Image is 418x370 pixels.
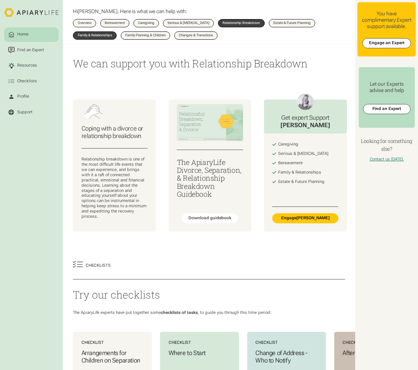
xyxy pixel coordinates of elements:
[138,21,154,25] div: Caregiving
[363,81,411,94] div: Let our Experts advise and help
[16,109,34,116] div: Support
[4,105,59,120] a: Support
[280,122,330,129] div: [PERSON_NAME]
[16,31,30,38] div: Home
[174,31,218,40] a: Changes & Transitions
[16,47,45,53] div: Find an Expert
[105,21,125,25] div: Bereavement
[179,34,213,37] div: Changes & Transitions
[73,310,345,315] p: The ApiaryLife experts have put together some , to guide you through this time period:
[255,349,317,364] h3: Change of Address - Who to Notify
[4,27,59,42] a: Home
[16,78,38,85] div: Checklists
[73,8,187,15] p: Hi . Here is what we can help with:
[280,114,330,122] h3: Get expert Support
[278,160,303,166] div: Bereavement
[167,21,209,25] div: Serious & [MEDICAL_DATA]
[86,263,111,268] div: Checklists
[125,34,166,37] div: Family Planning & Children
[278,170,321,175] div: Family & Relationships
[169,349,231,357] h3: Where to Start
[362,38,411,48] a: Engage an Expert
[222,21,260,25] div: Relationship Breakdown
[4,89,59,104] a: Profile
[82,157,148,219] p: Relationship breakdown is one of the most difficult life events that we can experience, and bring...
[218,19,264,27] a: Relationship Breakdown
[73,288,345,302] h2: Try our checklists
[342,349,405,357] h3: After your Separation
[4,74,59,88] a: Checklists
[4,43,59,57] a: Find an Expert
[100,19,129,27] a: Bereavement
[78,8,117,14] span: [PERSON_NAME]
[182,213,238,223] a: Download guidebook
[269,19,315,27] a: Estate & Future Planning
[188,215,231,221] div: Download guidebook
[370,157,404,162] a: Contact us [DATE].
[342,340,405,345] div: Checklist
[82,349,144,364] h3: Arrangements for Children on Separation
[169,340,231,345] div: Checklist
[163,19,214,27] a: Serious & [MEDICAL_DATA]
[16,62,38,69] div: Resources
[73,31,116,40] a: Family & Relationships
[16,94,30,100] div: Profile
[73,19,96,27] a: Overview
[278,151,328,156] div: Serious & [MEDICAL_DATA]
[177,158,243,198] h3: The ApiaryLife Divorce, Separation, & Relationship Breakdown Guidebook
[363,104,411,114] a: Find an Expert
[255,340,317,345] div: Checklist
[272,213,339,223] a: Engage[PERSON_NAME]
[357,137,416,153] h4: Looking for something else?
[82,340,144,345] div: Checklist
[73,56,345,70] h1: We can support you with Relationship Breakdown
[161,310,198,315] span: checklists of tasks
[121,31,170,40] a: Family Planning & Children
[133,19,159,27] a: Caregiving
[273,21,311,25] div: Estate & Future Planning
[78,34,112,37] div: Family & Relationships
[82,125,148,140] h3: Coping with a divorce or relationship breakdown
[4,58,59,73] a: Resources
[278,142,298,147] div: Caregiving
[278,179,325,184] div: Estate & Future Planning
[362,10,412,30] div: You have complimentary Expert support available.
